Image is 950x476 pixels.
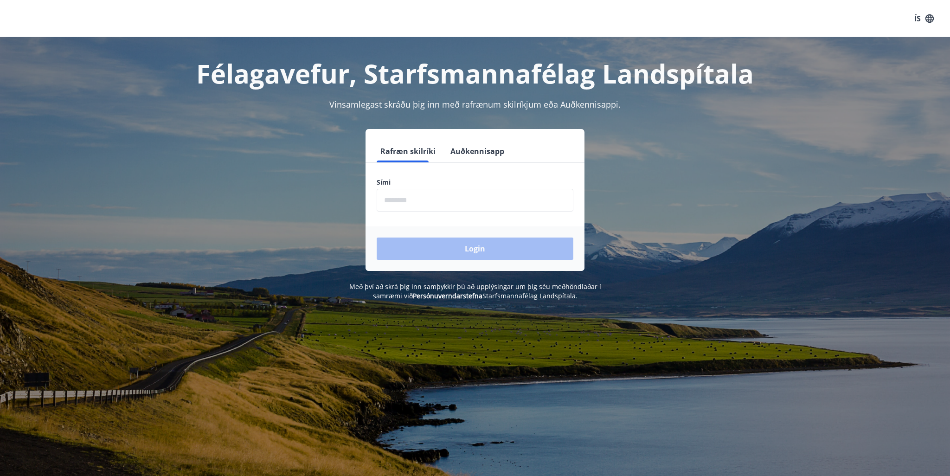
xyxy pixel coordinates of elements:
[152,56,798,91] h1: Félagavefur, Starfsmannafélag Landspítala
[329,99,621,110] span: Vinsamlegast skráðu þig inn með rafrænum skilríkjum eða Auðkennisappi.
[377,140,439,162] button: Rafræn skilríki
[349,282,601,300] span: Með því að skrá þig inn samþykkir þú að upplýsingar um þig séu meðhöndlaðar í samræmi við Starfsm...
[447,140,508,162] button: Auðkennisapp
[377,178,573,187] label: Sími
[413,291,482,300] a: Persónuverndarstefna
[909,10,939,27] button: ÍS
